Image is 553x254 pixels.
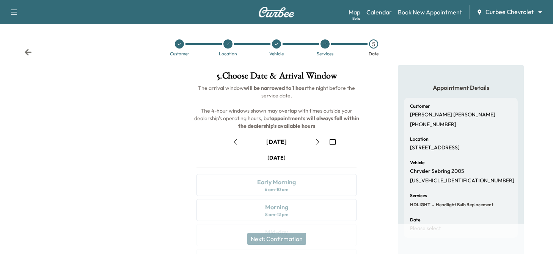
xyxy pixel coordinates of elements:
[170,52,189,56] div: Customer
[194,85,360,129] span: The arrival window the night before the service date. The 4-hour windows shown may overlap with t...
[190,71,363,84] h1: 5 . Choose Date & Arrival Window
[410,137,429,141] h6: Location
[366,8,392,17] a: Calendar
[404,83,518,92] h5: Appointment Details
[410,168,464,175] p: Chrysler Sebring 2005
[266,138,287,146] div: [DATE]
[258,7,295,17] img: Curbee Logo
[485,8,534,16] span: Curbee Chevrolet
[349,8,360,17] a: MapBeta
[269,52,284,56] div: Vehicle
[267,154,286,161] div: [DATE]
[398,8,462,17] a: Book New Appointment
[410,121,456,128] p: [PHONE_NUMBER]
[434,202,493,208] span: Headlight Bulb Replacement
[24,49,32,56] div: Back
[238,115,360,129] b: appointments will always fall within the dealership's available hours
[369,39,378,49] div: 5
[430,201,434,209] span: -
[352,16,360,21] div: Beta
[219,52,237,56] div: Location
[410,202,430,208] span: HDLIGHT
[244,85,307,91] b: will be narrowed to 1 hour
[369,52,379,56] div: Date
[317,52,333,56] div: Services
[410,111,495,118] p: [PERSON_NAME] [PERSON_NAME]
[410,144,460,151] p: [STREET_ADDRESS]
[410,177,514,184] p: [US_VEHICLE_IDENTIFICATION_NUMBER]
[410,104,430,108] h6: Customer
[410,160,424,165] h6: Vehicle
[410,218,420,222] h6: Date
[410,193,427,198] h6: Services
